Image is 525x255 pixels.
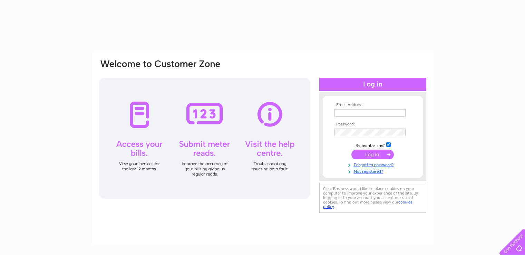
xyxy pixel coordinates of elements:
th: Email Address: [333,103,413,107]
input: Submit [351,150,394,159]
a: Not registered? [334,168,413,174]
a: Forgotten password? [334,161,413,168]
a: cookies policy [323,200,412,209]
th: Password: [333,122,413,127]
td: Remember me? [333,141,413,148]
div: Clear Business would like to place cookies on your computer to improve your experience of the sit... [319,183,426,213]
